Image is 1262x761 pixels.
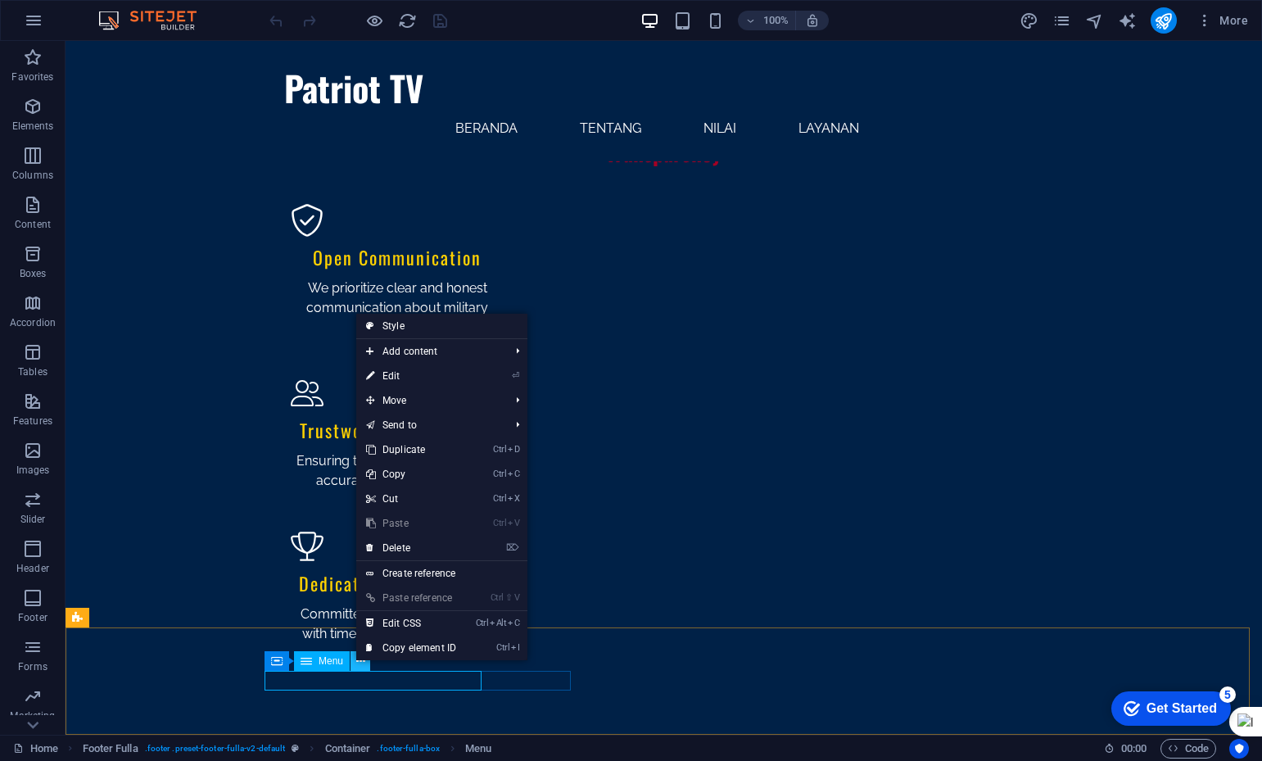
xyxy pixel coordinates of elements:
[476,618,489,628] i: Ctrl
[512,370,519,381] i: ⏎
[508,469,519,479] i: C
[356,611,466,636] a: CtrlAltCEdit CSS
[1052,11,1072,30] button: pages
[1151,7,1177,34] button: publish
[356,487,466,511] a: CtrlXCut
[493,493,506,504] i: Ctrl
[508,518,519,528] i: V
[738,11,796,30] button: 100%
[508,444,519,455] i: D
[506,542,519,553] i: ⌦
[356,388,503,413] span: Move
[805,13,820,28] i: On resize automatically adjust zoom level to fit chosen device.
[1160,739,1216,759] button: Code
[145,739,286,759] span: . footer .preset-footer-fulla-v2-default
[83,739,492,759] nav: breadcrumb
[491,592,504,603] i: Ctrl
[356,636,466,660] a: CtrlICopy element ID
[1121,739,1147,759] span: 00 00
[490,618,506,628] i: Alt
[292,744,299,753] i: This element is a customizable preset
[121,3,138,20] div: 5
[1118,11,1138,30] button: text_generator
[356,339,503,364] span: Add content
[511,642,519,653] i: I
[10,316,56,329] p: Accordion
[514,592,519,603] i: V
[356,561,527,586] a: Create reference
[356,511,466,536] a: CtrlVPaste
[1020,11,1038,30] i: Design (Ctrl+Alt+Y)
[1052,11,1071,30] i: Pages (Ctrl+Alt+S)
[1190,7,1255,34] button: More
[16,464,50,477] p: Images
[13,739,58,759] a: Click to cancel selection. Double-click to open Pages
[508,618,519,628] i: C
[356,462,466,487] a: CtrlCCopy
[1133,742,1135,754] span: :
[377,739,440,759] span: . footer-fulla-box
[493,469,506,479] i: Ctrl
[356,314,527,338] a: Style
[364,11,384,30] button: Click here to leave preview mode and continue editing
[13,8,133,43] div: Get Started 5 items remaining, 0% complete
[94,11,217,30] img: Editor Logo
[1229,739,1249,759] button: Usercentrics
[20,267,47,280] p: Boxes
[16,562,49,575] p: Header
[493,444,506,455] i: Ctrl
[12,169,53,182] p: Columns
[13,414,52,428] p: Features
[1154,11,1173,30] i: Publish
[397,11,417,30] button: reload
[356,413,503,437] a: Send to
[762,11,789,30] h6: 100%
[356,586,466,610] a: Ctrl⇧VPaste reference
[398,11,417,30] i: Reload page
[356,364,466,388] a: ⏎Edit
[20,513,46,526] p: Slider
[11,70,53,84] p: Favorites
[1118,11,1137,30] i: AI Writer
[18,660,47,673] p: Forms
[325,739,371,759] span: Click to select. Double-click to edit
[1196,12,1248,29] span: More
[356,437,466,462] a: CtrlDDuplicate
[18,365,47,378] p: Tables
[83,739,138,759] span: Click to select. Double-click to edit
[508,493,519,504] i: X
[1020,11,1039,30] button: design
[18,611,47,624] p: Footer
[12,120,54,133] p: Elements
[493,518,506,528] i: Ctrl
[356,536,466,560] a: ⌦Delete
[1168,739,1209,759] span: Code
[10,709,55,722] p: Marketing
[1085,11,1105,30] button: navigator
[505,592,513,603] i: ⇧
[319,656,343,666] span: Menu
[1104,739,1147,759] h6: Session time
[496,642,509,653] i: Ctrl
[48,18,119,33] div: Get Started
[465,739,491,759] span: Click to select. Double-click to edit
[15,218,51,231] p: Content
[1085,11,1104,30] i: Navigator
